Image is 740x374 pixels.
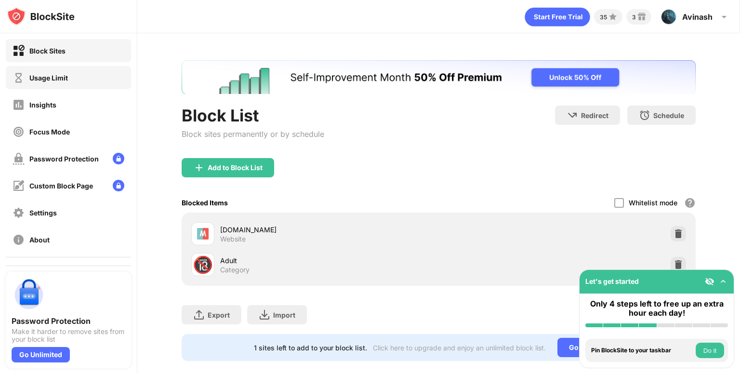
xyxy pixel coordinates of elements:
div: 35 [600,13,607,21]
div: Avinash [682,12,713,22]
div: Schedule [653,111,684,120]
button: Do it [696,343,724,358]
div: Custom Block Page [29,182,93,190]
div: Block sites permanently or by schedule [182,129,324,139]
div: Adult [220,255,438,266]
div: Pin BlockSite to your taskbar [591,347,693,354]
div: Password Protection [29,155,99,163]
iframe: Banner [182,60,696,94]
div: Redirect [581,111,608,120]
div: Password Protection [12,316,125,326]
img: favicons [197,228,209,240]
div: Blocked Items [182,199,228,207]
img: insights-off.svg [13,99,25,111]
div: Export [208,311,230,319]
div: Only 4 steps left to free up an extra hour each day! [585,299,728,318]
img: push-password-protection.svg [12,278,46,312]
img: password-protection-off.svg [13,153,25,165]
div: Block List [182,106,324,125]
div: About [29,236,50,244]
img: points-small.svg [607,11,619,23]
img: logo-blocksite.svg [7,7,75,26]
img: ACg8ocLQGwhqHYjRai8lOKfPR4wyyLSaju6cXY3tAEs8JDZQaiSgTJ9H=s96-c [661,9,676,25]
img: settings-off.svg [13,207,25,219]
div: [DOMAIN_NAME] [220,225,438,235]
img: eye-not-visible.svg [705,277,714,286]
img: reward-small.svg [636,11,647,23]
div: animation [525,7,590,27]
div: Focus Mode [29,128,70,136]
div: Block Sites [29,47,66,55]
div: Whitelist mode [629,199,677,207]
div: Usage Limit [29,74,68,82]
div: Category [220,266,250,274]
div: Website [220,235,246,243]
div: Let's get started [585,277,639,285]
div: 🔞 [193,255,213,275]
div: 1 sites left to add to your block list. [254,344,367,352]
img: customize-block-page-off.svg [13,180,25,192]
div: Make it harder to remove sites from your block list [12,328,125,343]
div: Insights [29,101,56,109]
div: Import [273,311,295,319]
img: block-on.svg [13,45,25,57]
img: lock-menu.svg [113,153,124,164]
div: Settings [29,209,57,217]
img: time-usage-off.svg [13,72,25,84]
img: omni-setup-toggle.svg [718,277,728,286]
img: focus-off.svg [13,126,25,138]
div: Click here to upgrade and enjoy an unlimited block list. [373,344,546,352]
div: Go Unlimited [557,338,623,357]
div: Go Unlimited [12,347,70,362]
div: 3 [632,13,636,21]
img: lock-menu.svg [113,180,124,191]
div: Add to Block List [208,164,263,172]
img: about-off.svg [13,234,25,246]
